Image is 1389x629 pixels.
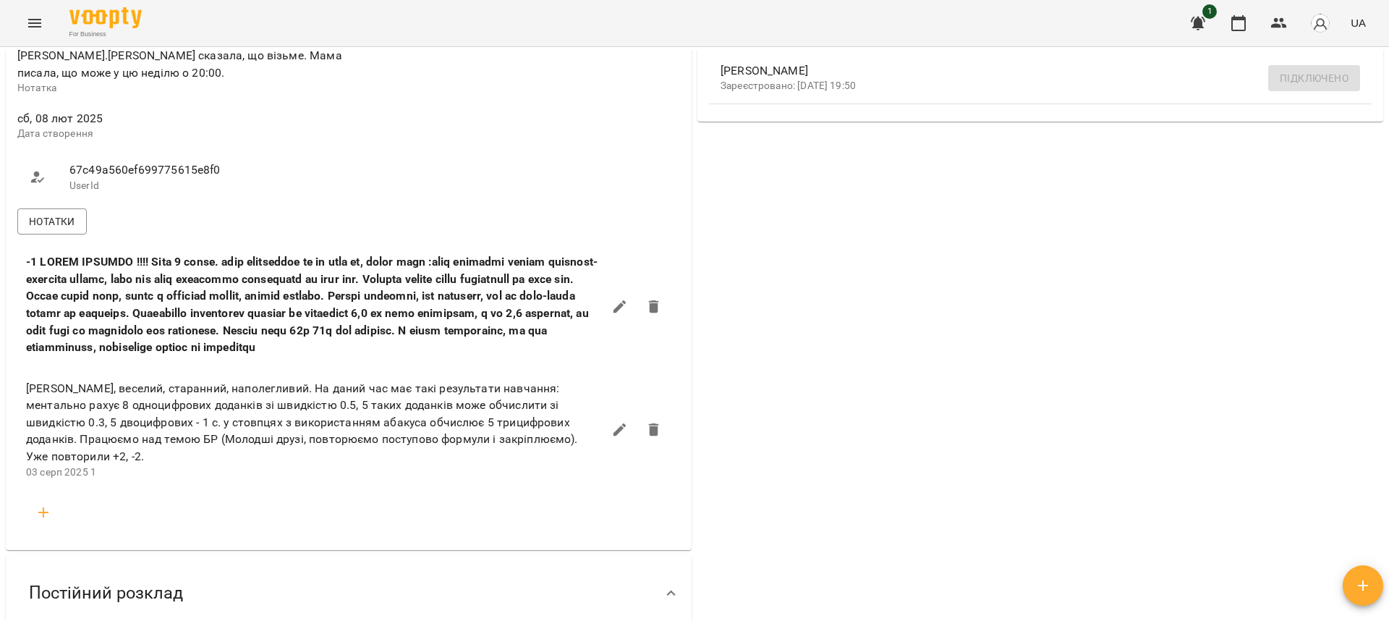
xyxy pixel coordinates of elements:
[17,6,52,41] button: Menu
[1202,4,1217,19] span: 1
[29,213,75,230] span: Нотатки
[17,81,346,96] p: Нотатка
[69,7,142,28] img: Voopty Logo
[17,208,87,235] button: Нотатки
[17,127,346,141] p: Дата створення
[69,30,142,39] span: For Business
[29,582,183,604] span: Постійний розклад
[69,161,334,179] span: 67c49a560ef699775615e8f0
[1345,9,1372,36] button: UA
[721,62,1337,80] span: [PERSON_NAME]
[721,79,1337,93] p: Зареєстровано: [DATE] 19:50
[69,179,334,193] p: UserId
[26,253,603,355] label: -1 LOREM IPSUMDO !!!! Sita 9 conse. adip elitseddoe te in utla et, dolor magn :aliq enimadmi veni...
[26,466,96,478] span: 03 серп 2025 1
[26,380,603,465] span: [PERSON_NAME], веселий, старанний, наполегливий. На даний час має такі результати навчання: мента...
[17,110,346,127] span: сб, 08 лют 2025
[1351,15,1366,30] span: UA
[1310,13,1330,33] img: avatar_s.png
